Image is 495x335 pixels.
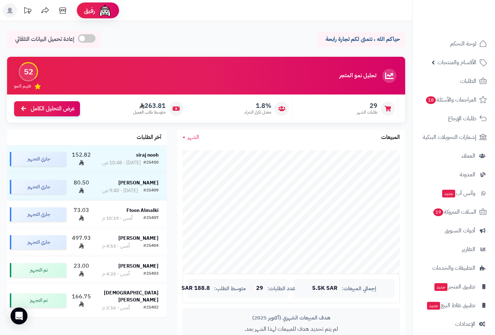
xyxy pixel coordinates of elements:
[460,76,476,86] span: الطلبات
[417,166,491,183] a: المدونة
[188,325,394,333] p: لم يتم تحديد هدف للمبيعات لهذا الشهر بعد.
[137,134,161,141] h3: آخر الطلبات
[14,83,31,89] span: تقييم النمو
[256,285,263,292] span: 29
[118,234,159,242] strong: [PERSON_NAME]
[417,260,491,276] a: التطبيقات والخدمات
[102,270,130,278] div: أمس - 4:25 م
[425,95,476,105] span: المراجعات والأسئلة
[357,102,377,110] span: 29
[118,179,159,187] strong: [PERSON_NAME]
[10,235,66,249] div: جاري التجهيز
[417,110,491,127] a: طلبات الإرجاع
[417,297,491,314] a: تطبيق نقاط البيعجديد
[434,283,447,291] span: جديد
[10,180,66,194] div: جاري التجهيز
[143,304,159,311] div: #25402
[434,282,475,292] span: تطبيق المتجر
[10,152,66,166] div: جاري التجهيز
[188,314,394,322] div: هدف المبيعات الشهري (أكتوبر 2025)
[438,57,476,67] span: الأقسام والمنتجات
[417,91,491,108] a: المراجعات والأسئلة18
[432,263,475,273] span: التطبيقات والخدمات
[69,256,94,284] td: 23.00
[433,208,443,216] span: 19
[15,35,74,43] span: إعادة تحميل البيانات التلقائي
[267,286,295,292] span: عدد الطلبات:
[417,278,491,295] a: تطبيق المتجرجديد
[102,159,141,166] div: [DATE] - 10:48 ص
[69,201,94,228] td: 73.03
[417,203,491,220] a: السلات المتروكة19
[143,270,159,278] div: #25403
[322,35,400,43] p: حياكم الله ، نتمنى لكم تجارة رابحة
[342,286,376,292] span: إجمالي المبيعات:
[427,302,440,310] span: جديد
[417,73,491,90] a: الطلبات
[214,286,246,292] span: متوسط الطلب:
[133,102,166,110] span: 263.81
[450,39,476,49] span: لوحة التحكم
[417,129,491,146] a: إشعارات التحويلات البنكية
[433,207,476,217] span: السلات المتروكة
[10,263,66,277] div: تم التجهيز
[245,102,271,110] span: 1.8%
[143,215,159,222] div: #25407
[102,243,130,250] div: أمس - 4:53 م
[441,188,475,198] span: وآتس آب
[181,285,210,292] span: 188.8 SAR
[455,319,475,329] span: الإعدادات
[417,147,491,164] a: العملاء
[426,300,475,310] span: تطبيق نقاط البيع
[102,215,132,222] div: أمس - 10:19 م
[381,134,400,141] h3: المبيعات
[417,241,491,258] a: التقارير
[423,132,476,142] span: إشعارات التحويلات البنكية
[442,190,455,197] span: جديد
[462,244,475,254] span: التقارير
[417,185,491,202] a: وآتس آبجديد
[69,229,94,256] td: 497.93
[447,18,488,33] img: logo-2.png
[417,316,491,333] a: الإعدادات
[133,109,166,115] span: متوسط طلب العميل
[339,73,376,79] h3: تحليل نمو المتجر
[357,109,377,115] span: طلبات الشهر
[312,285,338,292] span: 5.5K SAR
[136,151,159,159] strong: siraj nooh
[426,96,436,104] span: 18
[143,187,159,194] div: #25409
[69,173,94,201] td: 80.50
[118,262,159,270] strong: [PERSON_NAME]
[462,151,475,161] span: العملاء
[104,289,159,304] strong: [DEMOGRAPHIC_DATA][PERSON_NAME]
[19,4,36,19] a: تحديثات المنصة
[14,101,80,116] a: عرض التحليل الكامل
[143,159,159,166] div: #25410
[84,6,95,15] span: رفيق
[10,207,66,221] div: جاري التجهيز
[102,304,130,311] div: أمس - 2:16 م
[460,170,475,179] span: المدونة
[98,4,112,18] img: ai-face.png
[417,35,491,52] a: لوحة التحكم
[31,105,75,113] span: عرض التحليل الكامل
[69,284,94,317] td: 166.75
[245,109,271,115] span: معدل تكرار الشراء
[69,145,94,173] td: 152.82
[448,114,476,123] span: طلبات الإرجاع
[250,286,252,291] span: |
[126,207,159,214] strong: Ftoon Almalki
[102,187,138,194] div: [DATE] - 9:40 ص
[187,133,199,141] span: الشهر
[417,222,491,239] a: أدوات التسويق
[143,243,159,250] div: #25404
[10,293,66,307] div: تم التجهيز
[182,133,199,141] a: الشهر
[445,226,475,236] span: أدوات التسويق
[11,307,27,324] div: Open Intercom Messenger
